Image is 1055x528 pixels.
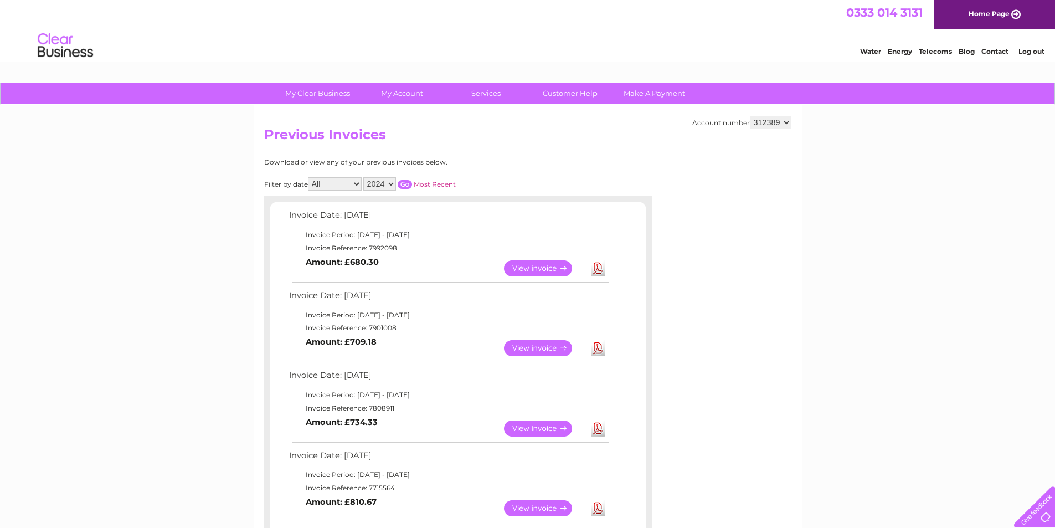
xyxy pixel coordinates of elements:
[609,83,700,104] a: Make A Payment
[306,417,378,427] b: Amount: £734.33
[846,6,923,19] a: 0333 014 3131
[286,309,610,322] td: Invoice Period: [DATE] - [DATE]
[286,242,610,255] td: Invoice Reference: 7992098
[286,228,610,242] td: Invoice Period: [DATE] - [DATE]
[888,47,912,55] a: Energy
[266,6,790,54] div: Clear Business is a trading name of Verastar Limited (registered in [GEOGRAPHIC_DATA] No. 3667643...
[356,83,447,104] a: My Account
[306,337,377,347] b: Amount: £709.18
[264,158,555,166] div: Download or view any of your previous invoices below.
[591,421,605,437] a: Download
[504,421,585,437] a: View
[286,448,610,469] td: Invoice Date: [DATE]
[286,402,610,415] td: Invoice Reference: 7808911
[286,288,610,309] td: Invoice Date: [DATE]
[504,500,585,516] a: View
[272,83,363,104] a: My Clear Business
[286,321,610,335] td: Invoice Reference: 7901008
[959,47,975,55] a: Blog
[286,388,610,402] td: Invoice Period: [DATE] - [DATE]
[306,257,379,267] b: Amount: £680.30
[524,83,616,104] a: Customer Help
[981,47,1008,55] a: Contact
[264,127,791,148] h2: Previous Invoices
[860,47,881,55] a: Water
[591,500,605,516] a: Download
[440,83,532,104] a: Services
[591,260,605,276] a: Download
[504,260,585,276] a: View
[414,180,456,188] a: Most Recent
[286,468,610,481] td: Invoice Period: [DATE] - [DATE]
[286,481,610,495] td: Invoice Reference: 7715564
[306,497,377,507] b: Amount: £810.67
[692,116,791,129] div: Account number
[37,29,94,63] img: logo.png
[1018,47,1044,55] a: Log out
[919,47,952,55] a: Telecoms
[591,340,605,356] a: Download
[504,340,585,356] a: View
[264,177,555,191] div: Filter by date
[286,208,610,228] td: Invoice Date: [DATE]
[286,368,610,388] td: Invoice Date: [DATE]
